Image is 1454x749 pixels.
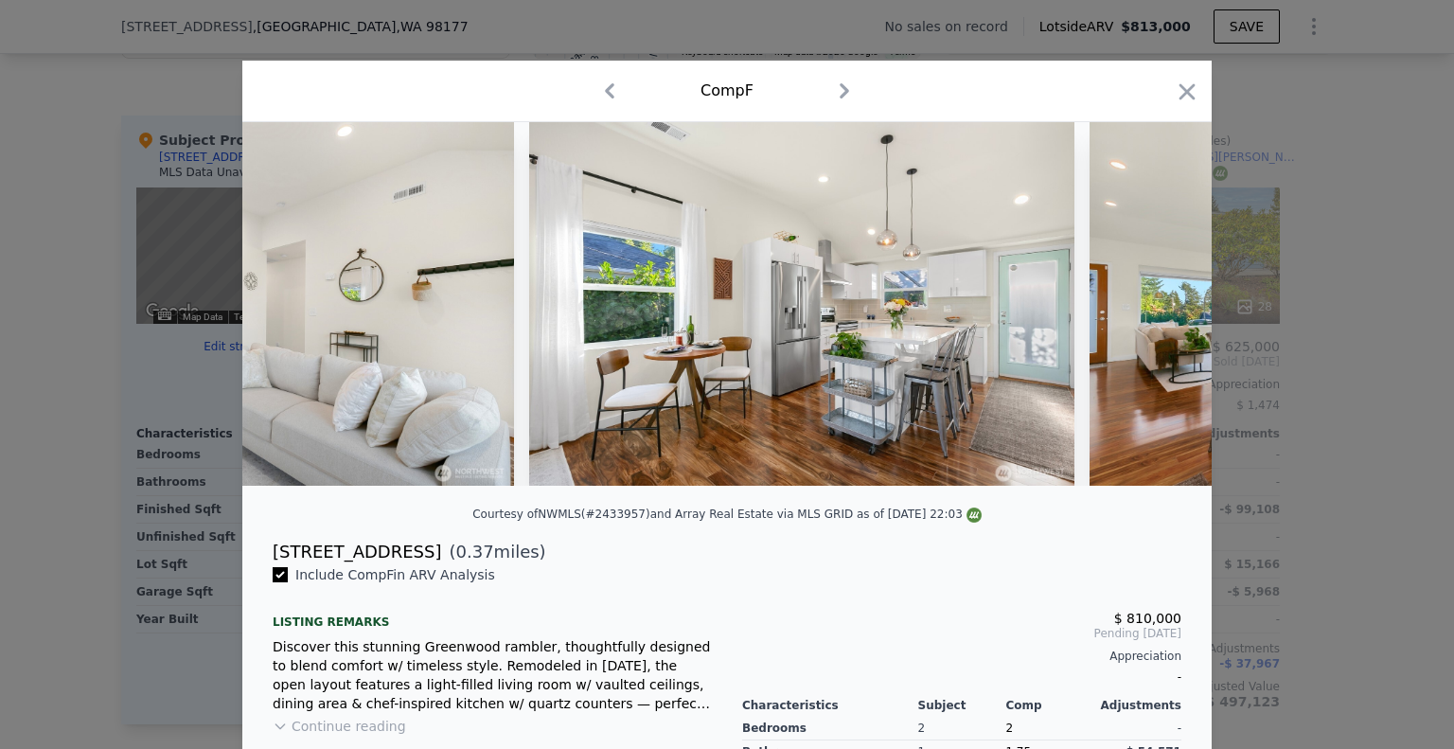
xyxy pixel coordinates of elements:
div: [STREET_ADDRESS] [273,539,441,565]
div: Discover this stunning Greenwood rambler, thoughtfully designed to blend comfort w/ timeless styl... [273,637,712,713]
button: Continue reading [273,717,406,736]
span: $ 810,000 [1114,611,1181,626]
div: - [742,664,1181,690]
span: 2 [1005,722,1013,735]
div: Courtesy of NWMLS (#2433957) and Array Real Estate via MLS GRID as of [DATE] 22:03 [472,508,982,521]
div: Characteristics [742,698,918,713]
div: Bedrooms [742,717,918,740]
span: ( miles) [441,539,545,565]
div: Listing remarks [273,599,712,630]
span: 0.37 [456,542,494,562]
div: - [1093,717,1181,740]
div: Comp [1005,698,1093,713]
div: Adjustments [1093,698,1181,713]
span: Include Comp F in ARV Analysis [288,567,503,582]
div: Comp F [700,80,754,102]
div: Appreciation [742,649,1181,664]
div: Subject [918,698,1006,713]
img: NWMLS Logo [966,508,982,523]
div: 2 [918,717,1006,740]
span: Pending [DATE] [742,626,1181,641]
img: Property Img [529,122,1074,486]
